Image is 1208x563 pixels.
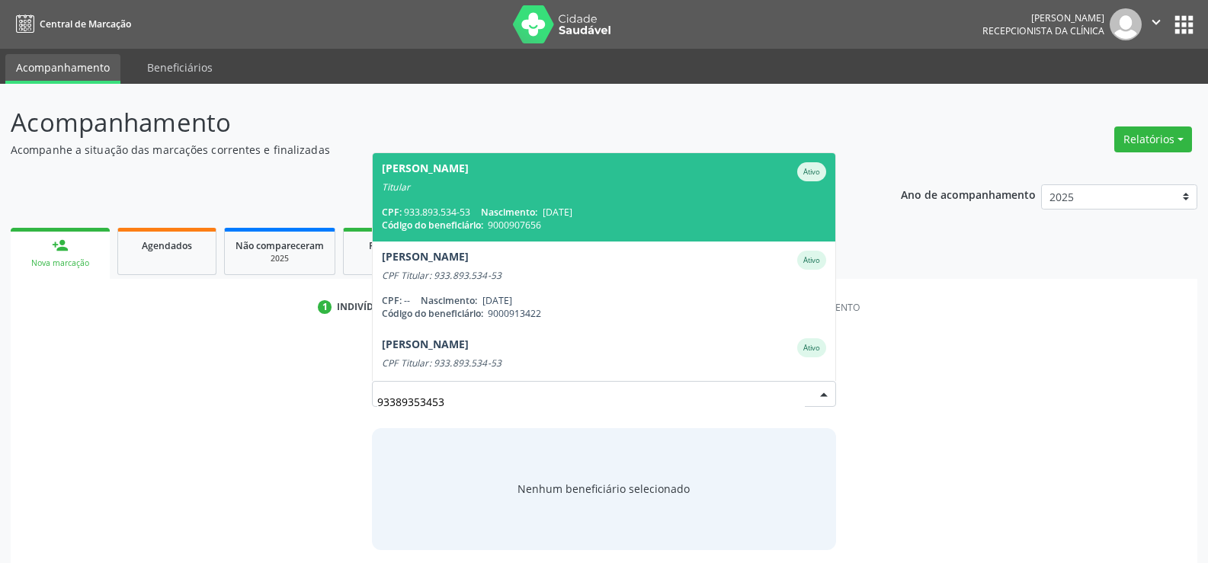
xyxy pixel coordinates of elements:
[21,258,99,269] div: Nova marcação
[382,219,483,232] span: Código do beneficiário:
[382,251,469,270] div: [PERSON_NAME]
[382,307,483,320] span: Código do beneficiário:
[382,162,469,181] div: [PERSON_NAME]
[982,24,1104,37] span: Recepcionista da clínica
[11,142,841,158] p: Acompanhe a situação das marcações correntes e finalizadas
[5,54,120,84] a: Acompanhamento
[382,206,826,219] div: 933.893.534-53
[488,307,541,320] span: 9000913422
[1148,14,1165,30] i: 
[982,11,1104,24] div: [PERSON_NAME]
[1114,126,1192,152] button: Relatórios
[488,219,541,232] span: 9000907656
[377,386,805,417] input: Busque por nome, código ou CPF
[136,54,223,81] a: Beneficiários
[382,294,402,307] span: CPF:
[11,104,841,142] p: Acompanhamento
[803,343,820,353] small: Ativo
[382,338,469,357] div: [PERSON_NAME]
[382,294,826,307] div: --
[803,167,820,177] small: Ativo
[354,253,431,264] div: 2025
[318,300,332,314] div: 1
[517,481,690,497] span: Nenhum beneficiário selecionado
[142,239,192,252] span: Agendados
[40,18,131,30] span: Central de Marcação
[482,294,512,307] span: [DATE]
[382,206,402,219] span: CPF:
[382,270,826,282] div: CPF Titular: 933.893.534-53
[236,239,324,252] span: Não compareceram
[236,253,324,264] div: 2025
[11,11,131,37] a: Central de Marcação
[481,206,537,219] span: Nascimento:
[543,206,572,219] span: [DATE]
[421,294,477,307] span: Nascimento:
[1142,8,1171,40] button: 
[382,181,826,194] div: Titular
[382,357,826,369] div: CPF Titular: 933.893.534-53
[901,184,1036,203] p: Ano de acompanhamento
[1171,11,1197,38] button: apps
[337,300,388,314] div: Indivíduo
[1110,8,1142,40] img: img
[803,255,820,265] small: Ativo
[52,237,69,254] div: person_add
[369,239,416,252] span: Resolvidos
